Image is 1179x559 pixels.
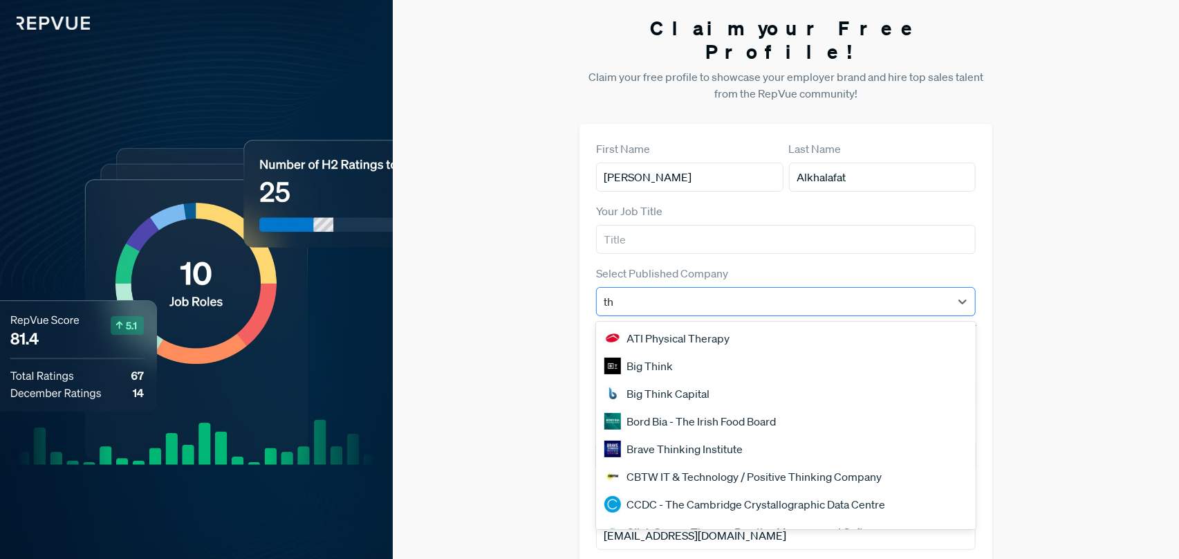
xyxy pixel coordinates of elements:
[596,407,976,435] div: Bord Bia - The Irish Food Board
[596,380,976,407] div: Big Think Capital
[604,385,621,402] img: Big Think Capital
[604,413,621,430] img: Bord Bia - The Irish Food Board
[579,68,992,102] p: Claim your free profile to showcase your employer brand and hire top sales talent from the RepVue...
[579,17,992,63] h3: Claim your Free Profile!
[596,435,976,463] div: Brave Thinking Institute
[789,140,842,157] label: Last Name
[596,203,662,219] label: Your Job Title
[604,496,621,513] img: CCDC - The Cambridge Crystallographic Data Centre
[604,468,621,485] img: CBTW IT & Technology / Positive Thinking Company
[596,352,976,380] div: Big Think
[596,463,976,491] div: CBTW IT & Technology / Positive Thinking Company
[596,140,650,157] label: First Name
[789,163,976,192] input: Last Name
[596,518,976,546] div: ClinicSource Therapy Practice Management Software
[604,524,621,540] img: ClinicSource Therapy Practice Management Software
[604,441,621,457] img: Brave Thinking Institute
[596,163,783,192] input: First Name
[596,491,976,518] div: CCDC - The Cambridge Crystallographic Data Centre
[596,265,728,282] label: Select Published Company
[604,330,621,347] img: ATI Physical Therapy
[604,358,621,374] img: Big Think
[596,521,976,550] input: Email
[596,225,976,254] input: Title
[596,324,976,352] div: ATI Physical Therapy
